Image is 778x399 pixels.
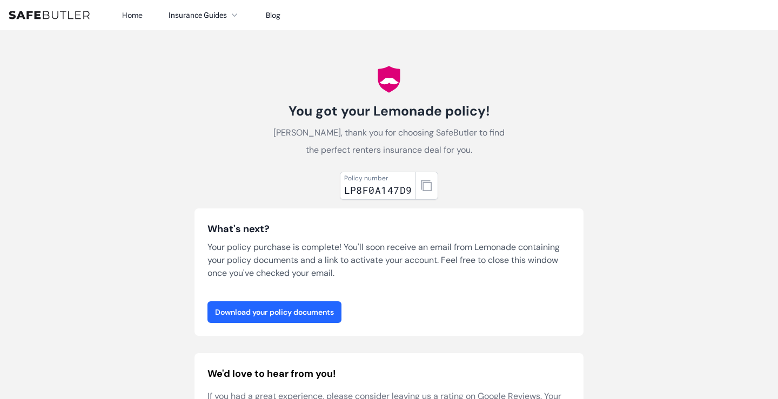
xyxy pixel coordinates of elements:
h1: You got your Lemonade policy! [268,103,510,120]
a: Download your policy documents [207,301,341,323]
img: SafeButler Text Logo [9,11,90,19]
button: Insurance Guides [169,9,240,22]
h3: What's next? [207,221,571,236]
a: Blog [266,10,280,20]
div: LP8F0A147D9 [344,182,412,198]
p: [PERSON_NAME], thank you for choosing SafeButler to find the perfect renters insurance deal for you. [268,124,510,159]
a: Home [122,10,143,20]
h2: We'd love to hear from you! [207,366,571,381]
p: Your policy purchase is complete! You'll soon receive an email from Lemonade containing your poli... [207,241,571,280]
div: Policy number [344,174,412,182]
